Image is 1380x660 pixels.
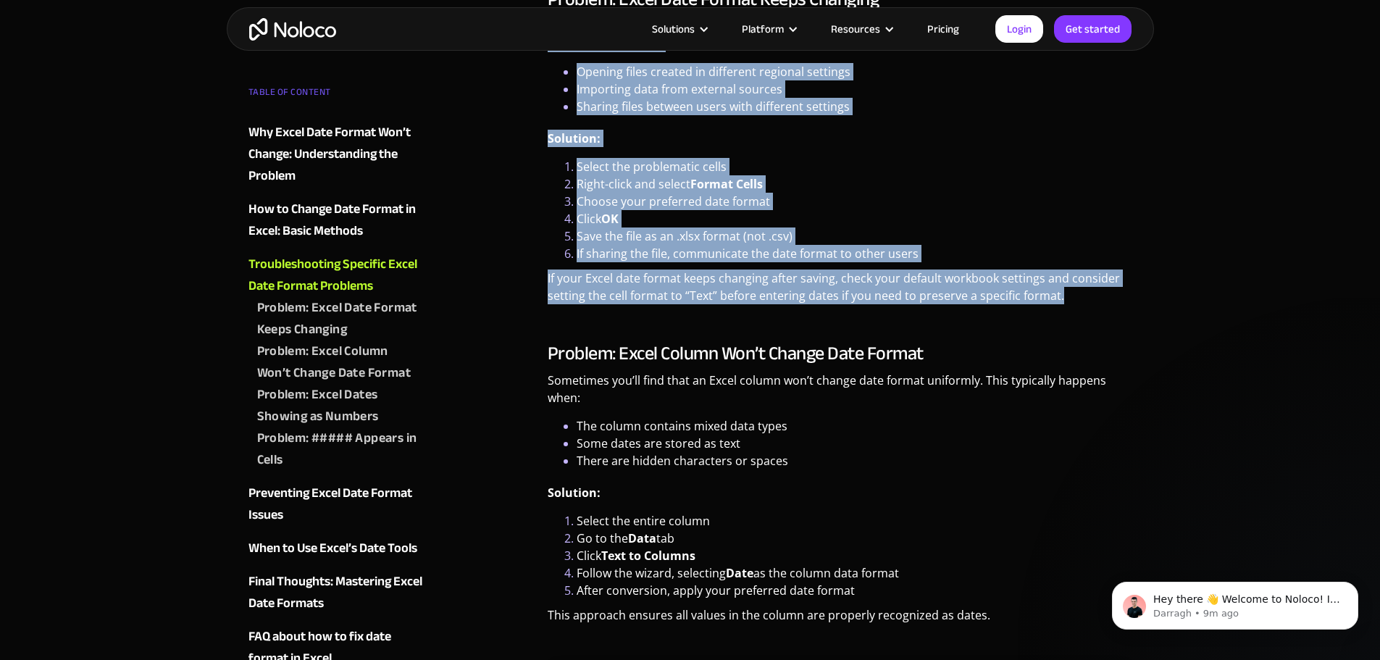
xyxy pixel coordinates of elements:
[652,20,695,38] div: Solutions
[257,297,424,341] a: Problem: Excel Date Format Keeps Changing
[577,417,1132,435] li: The column contains mixed data types
[577,227,1132,245] li: Save the file as an .xlsx format (not .csv)
[577,193,1132,210] li: Choose your preferred date format
[601,211,619,227] strong: OK
[690,176,763,192] strong: Format Cells
[724,20,813,38] div: Platform
[601,548,695,564] strong: Text to Columns
[248,538,417,559] div: When to Use Excel’s Date Tools
[249,18,336,41] a: home
[248,483,424,526] a: Preventing Excel Date Format Issues
[248,571,424,614] a: Final Thoughts: Mastering Excel Date Formats
[248,199,424,242] a: How to Change Date Format in Excel: Basic Methods
[1054,15,1132,43] a: Get started
[577,98,1132,115] li: Sharing files between users with different settings
[742,20,784,38] div: Platform
[248,122,424,187] a: Why Excel Date Format Won’t Change: Understanding the Problem
[577,547,1132,564] li: Click
[995,15,1043,43] a: Login
[577,564,1132,582] li: Follow the wizard, selecting as the column data format
[577,175,1132,193] li: Right-click and select
[548,270,1132,315] p: If your Excel date format keeps changing after saving, check your default workbook settings and c...
[577,210,1132,227] li: Click
[577,80,1132,98] li: Importing data from external sources
[577,452,1132,469] li: There are hidden characters or spaces
[577,530,1132,547] li: Go to the tab
[548,343,1132,364] h3: Problem: Excel Column Won’t Change Date Format
[577,63,1132,80] li: Opening files created in different regional settings
[831,20,880,38] div: Resources
[1090,551,1380,653] iframe: Intercom notifications message
[548,372,1132,417] p: Sometimes you’ll find that an Excel column won’t change date format uniformly. This typically hap...
[628,530,656,546] strong: Data
[726,565,753,581] strong: Date
[909,20,977,38] a: Pricing
[548,485,601,501] strong: Solution:
[577,582,1132,599] li: After conversion, apply your preferred date format
[577,512,1132,530] li: Select the entire column
[634,20,724,38] div: Solutions
[257,427,424,471] a: Problem: ##### Appears in Cells
[257,384,424,427] a: Problem: Excel Dates Showing as Numbers
[577,158,1132,175] li: Select the problematic cells
[548,130,601,146] strong: Solution:
[577,435,1132,452] li: Some dates are stored as text
[548,606,1132,635] p: This approach ensures all values in the column are properly recognized as dates.
[257,341,424,384] a: Problem: Excel Column Won’t Change Date Format
[813,20,909,38] div: Resources
[577,245,1132,262] li: If sharing the file, communicate the date format to other users
[248,254,424,297] a: Troubleshooting Specific Excel Date Format Problems
[248,538,424,559] a: When to Use Excel’s Date Tools
[248,81,424,110] div: TABLE OF CONTENT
